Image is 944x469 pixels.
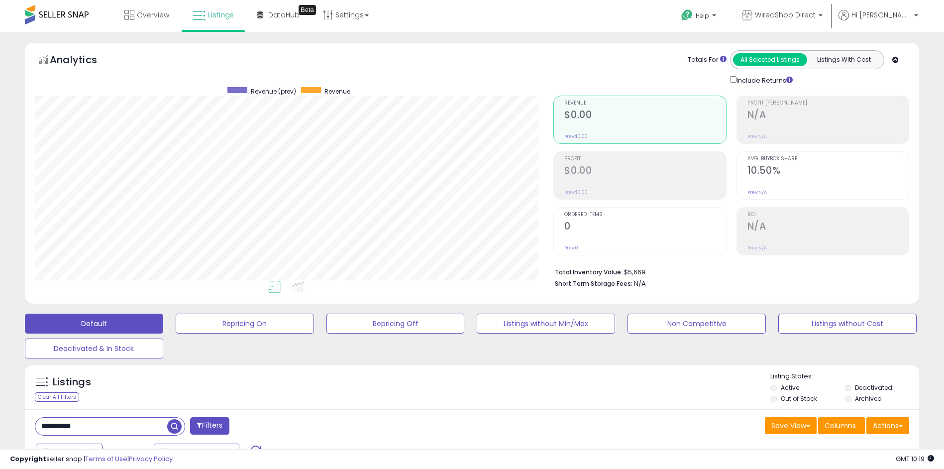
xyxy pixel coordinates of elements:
[190,417,229,435] button: Filters
[324,87,350,96] span: Revenue
[564,165,726,178] h2: $0.00
[688,55,727,65] div: Totals For
[251,87,296,96] span: Revenue (prev)
[747,212,909,218] span: ROI
[176,314,314,334] button: Repricing On
[896,454,934,464] span: 2025-10-7 10:19 GMT
[85,454,127,464] a: Terms of Use
[747,133,767,139] small: Prev: N/A
[723,74,805,86] div: Include Returns
[104,448,150,458] span: Compared to:
[855,394,882,403] label: Archived
[564,189,588,195] small: Prev: $0.00
[681,9,693,21] i: Get Help
[53,375,91,389] h5: Listings
[25,314,163,334] button: Default
[564,109,726,122] h2: $0.00
[747,189,767,195] small: Prev: N/A
[10,455,173,464] div: seller snap | |
[628,314,766,334] button: Non Competitive
[747,109,909,122] h2: N/A
[778,314,917,334] button: Listings without Cost
[10,454,46,464] strong: Copyright
[36,444,103,461] button: Last 7 Days
[733,53,807,66] button: All Selected Listings
[807,53,881,66] button: Listings With Cost
[765,417,817,434] button: Save View
[129,454,173,464] a: Privacy Policy
[770,372,919,381] p: Listing States:
[564,156,726,162] span: Profit
[747,156,909,162] span: Avg. Buybox Share
[25,339,163,358] button: Deactivated & In Stock
[818,417,865,434] button: Columns
[855,383,892,392] label: Deactivated
[564,133,588,139] small: Prev: $0.00
[137,10,169,20] span: Overview
[696,11,709,20] span: Help
[154,444,239,461] button: Sep-23 - Sep-29
[477,314,615,334] button: Listings without Min/Max
[35,392,79,402] div: Clear All Filters
[747,101,909,106] span: Profit [PERSON_NAME]
[51,447,90,457] span: Last 7 Days
[208,10,234,20] span: Listings
[169,447,227,457] span: Sep-23 - Sep-29
[50,53,116,69] h5: Analytics
[299,5,316,15] div: Tooltip anchor
[564,212,726,218] span: Ordered Items
[755,10,816,20] span: WiredShop Direct
[564,221,726,234] h2: 0
[268,10,300,20] span: DataHub
[839,10,918,32] a: Hi [PERSON_NAME]
[555,265,902,277] li: $5,669
[781,394,817,403] label: Out of Stock
[747,245,767,251] small: Prev: N/A
[825,421,856,431] span: Columns
[634,279,646,288] span: N/A
[555,279,632,288] b: Short Term Storage Fees:
[747,165,909,178] h2: 10.50%
[564,245,578,251] small: Prev: 0
[555,268,623,276] b: Total Inventory Value:
[781,383,799,392] label: Active
[326,314,465,334] button: Repricing Off
[747,221,909,234] h2: N/A
[866,417,909,434] button: Actions
[851,10,911,20] span: Hi [PERSON_NAME]
[564,101,726,106] span: Revenue
[673,1,726,32] a: Help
